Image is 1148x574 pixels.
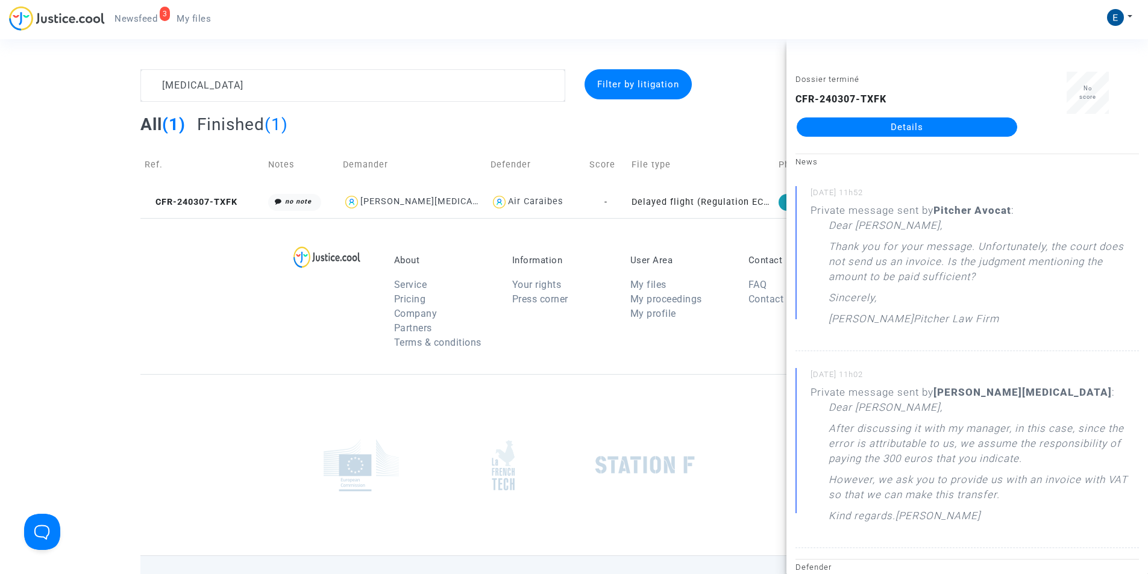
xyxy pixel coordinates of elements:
a: Press corner [512,293,568,305]
div: Finished [779,194,828,211]
img: logo-lg.svg [293,246,360,268]
a: My profile [630,308,676,319]
b: CFR-240307-TXFK [795,93,886,105]
p: [PERSON_NAME] [829,311,914,332]
p: [PERSON_NAME] [896,508,980,529]
p: Pitcher Law Firm [914,311,999,332]
img: french_tech.png [492,440,515,491]
span: No score [1079,85,1096,100]
p: Information [512,255,612,266]
img: stationf.png [595,456,695,474]
td: Defender [486,143,585,186]
p: Dear [PERSON_NAME], [829,400,943,421]
small: [DATE] 11h02 [811,369,1139,385]
a: Pricing [394,293,426,305]
td: File type [627,143,775,186]
i: no note [285,198,312,205]
span: - [604,197,607,207]
td: Demander [339,143,486,186]
td: Notes [264,143,339,186]
a: FAQ [748,279,767,290]
div: 3 [160,7,171,21]
p: About [394,255,494,266]
b: [PERSON_NAME][MEDICAL_DATA] [933,386,1112,398]
span: Finished [197,114,265,134]
p: User Area [630,255,730,266]
a: Partners [394,322,432,334]
a: Details [797,117,1017,137]
a: 3Newsfeed [105,10,167,28]
p: After discussing it with my manager, in this case, since the error is attributable to us, we assu... [829,421,1139,472]
span: All [140,114,162,134]
div: Air Caraibes [508,196,563,207]
span: (1) [265,114,288,134]
span: (1) [162,114,186,134]
a: My files [167,10,221,28]
p: Contact [748,255,848,266]
a: My proceedings [630,293,702,305]
img: icon-user.svg [491,193,508,211]
a: My files [630,279,667,290]
p: Sincerely, [829,290,877,311]
td: Phase [774,143,845,186]
td: Delayed flight (Regulation EC 261/2004) [627,186,775,218]
a: Company [394,308,438,319]
p: However, we ask you to provide us with an invoice with VAT so that we can make this transfer. [829,472,1139,508]
td: Score [585,143,627,186]
p: Kind regards. [829,508,896,529]
td: Ref. [140,143,265,186]
a: Your rights [512,279,562,290]
span: Newsfeed [114,13,157,24]
a: Contact [748,293,784,305]
span: My files [177,13,211,24]
span: CFR-240307-TXFK [145,197,237,207]
small: [DATE] 11h52 [811,187,1139,203]
span: Filter by litigation [597,79,679,90]
small: Defender [795,563,832,572]
small: News [795,157,818,166]
div: Private message sent by : [811,385,1139,529]
div: Private message sent by : [811,203,1139,332]
img: ACg8ocICGBWcExWuj3iT2MEg9j5dw-yx0VuEqZIV0SNsKSMu=s96-c [1107,9,1124,26]
a: Terms & conditions [394,337,481,348]
div: [PERSON_NAME][MEDICAL_DATA] [360,196,509,207]
iframe: Help Scout Beacon - Open [24,514,60,550]
b: Pitcher Avocat [933,204,1011,216]
a: Service [394,279,427,290]
p: Thank you for your message. Unfortunately, the court does not send us an invoice. Is the judgment... [829,239,1139,290]
img: jc-logo.svg [9,6,105,31]
small: Dossier terminé [795,75,859,84]
img: icon-user.svg [343,193,360,211]
p: Dear [PERSON_NAME], [829,218,943,239]
img: europe_commision.png [324,439,399,491]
